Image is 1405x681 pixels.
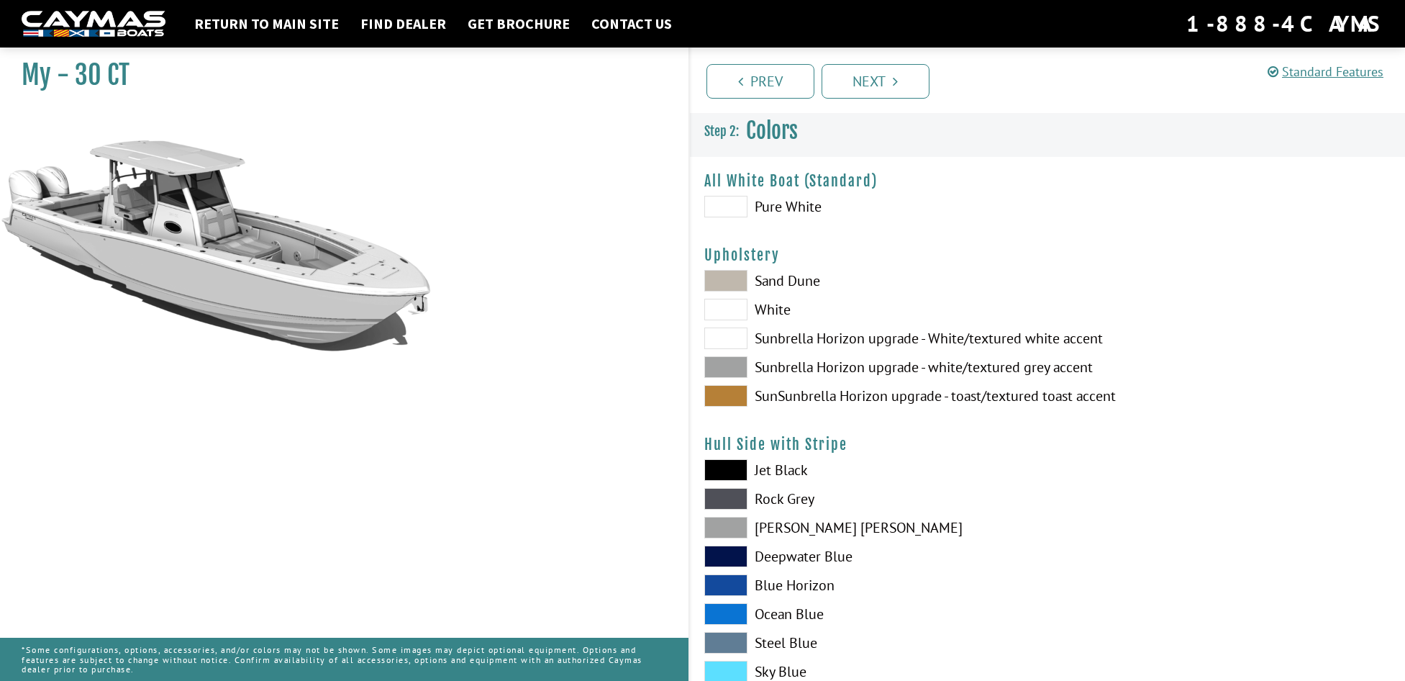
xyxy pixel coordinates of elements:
h1: My - 30 CT [22,59,653,91]
h4: Hull Side with Stripe [704,436,1391,454]
label: Rock Grey [704,488,1033,510]
label: SunSunbrella Horizon upgrade - toast/textured toast accent [704,385,1033,407]
a: Next [822,64,929,99]
label: Steel Blue [704,632,1033,654]
label: Jet Black [704,459,1033,481]
a: Prev [706,64,814,99]
label: Ocean Blue [704,603,1033,625]
label: Pure White [704,196,1033,217]
a: Contact Us [584,14,679,33]
label: Sand Dune [704,270,1033,292]
label: [PERSON_NAME] [PERSON_NAME] [704,517,1033,538]
label: Deepwater Blue [704,546,1033,567]
a: Find Dealer [353,14,453,33]
label: White [704,299,1033,320]
p: *Some configurations, options, accessories, and/or colors may not be shown. Some images may depic... [22,638,667,681]
label: Sunbrella Horizon upgrade - white/textured grey accent [704,356,1033,378]
img: white-logo-c9c8dbefe5ff5ceceb0f0178aa75bf4bb51f6bca0971e226c86eb53dfe498488.png [22,11,165,37]
a: Get Brochure [460,14,577,33]
a: Standard Features [1268,63,1383,80]
a: Return to main site [187,14,346,33]
label: Sunbrella Horizon upgrade - White/textured white accent [704,328,1033,349]
h4: Upholstery [704,246,1391,264]
div: 1-888-4CAYMAS [1186,8,1383,40]
h4: All White Boat (Standard) [704,172,1391,190]
label: Blue Horizon [704,574,1033,596]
